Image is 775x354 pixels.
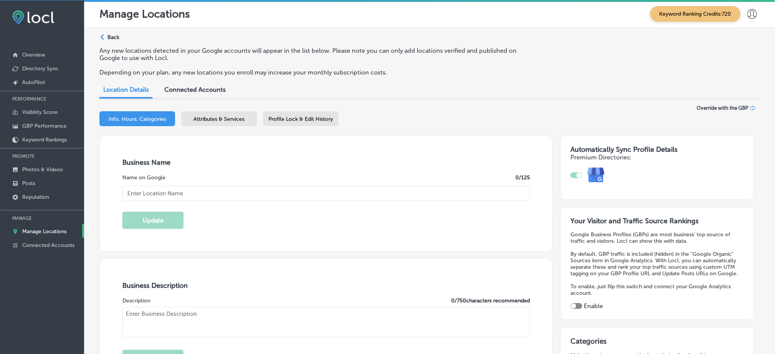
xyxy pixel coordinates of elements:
[570,145,744,154] h3: Automatically Sync Profile Details
[22,228,67,235] p: Manage Locations
[99,69,529,76] p: Depending on your plan, any new locations you enroll may increase your monthly subscription costs.
[22,242,75,248] p: Connected Accounts
[122,212,184,229] button: Update
[22,52,45,58] p: Overview
[571,283,744,296] p: To enable, just flip this switch and connect your Google Analytics account.
[99,47,529,62] p: Any new locations detected in your Google accounts will appear in the list below. Please note you...
[22,194,49,200] p: Reputation
[22,180,35,187] p: Posts
[194,116,245,122] span: Attributes & Services
[584,302,603,310] label: Enable
[107,34,119,41] p: Back
[570,337,744,348] h3: Categories
[22,65,58,72] p: Directory Sync
[697,105,748,111] span: Override with the GBP
[571,217,744,225] h3: Your Visitor and Traffic Source Rankings
[99,8,190,20] p: Manage Locations
[122,186,530,201] input: Enter Location Name
[571,231,744,244] p: Google Business Profiles (GBPs) are most business' top source of traffic and visitors. Locl can s...
[22,136,67,143] p: Keyword Rankings
[269,116,333,122] span: Profile Lock & Edit History
[571,251,744,277] p: By default, GBP traffic is included (hidden) in the "Google Organic" Sources item in Google Analy...
[12,10,54,24] img: fda3e92497d09a02dc62c9cd864e3231.png
[22,109,58,115] p: Visibility Score
[122,281,530,290] h3: Business Description
[164,86,226,93] span: Connected Accounts
[122,158,530,167] h3: Business Name
[22,123,67,129] p: GBP Performance
[570,154,744,161] h4: Premium Directories:
[650,6,741,22] span: Keyword Ranking Credits: 720
[22,166,63,173] p: Photos & Videos
[451,297,530,304] label: 0 / 750 characters recommended
[103,86,149,93] span: Location Details
[109,116,166,122] span: Info, Hours, Categories
[122,297,150,304] label: Description
[582,161,611,190] img: e7ababfa220611ac49bdb491a11684a6.png
[122,174,166,181] label: Name on Google
[515,174,530,181] label: 0 /125
[22,79,45,86] p: AutoPilot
